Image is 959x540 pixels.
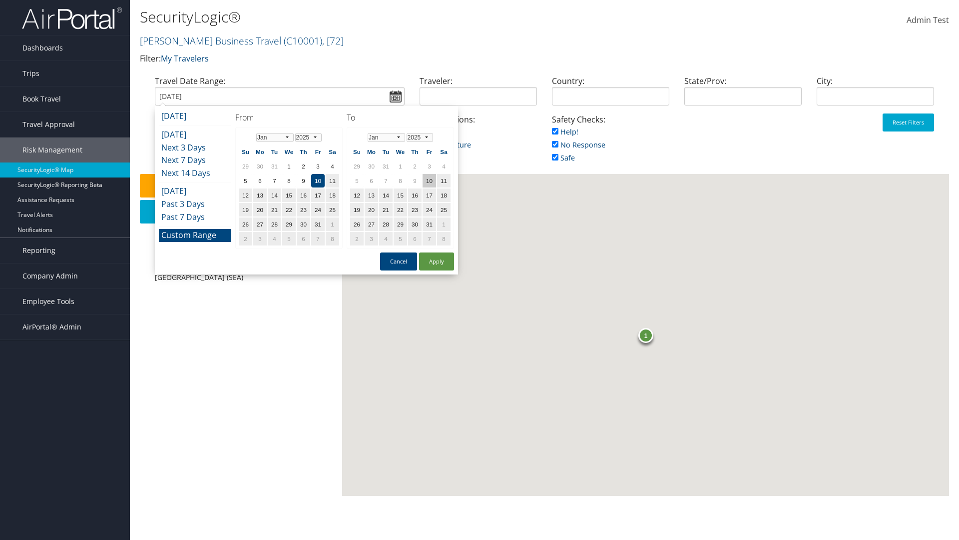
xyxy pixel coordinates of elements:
th: Th [297,145,310,158]
span: Employee Tools [22,289,74,314]
td: 8 [326,232,339,245]
th: Sa [326,145,339,158]
th: Th [408,145,422,158]
span: AirPortal® Admin [22,314,81,339]
td: 30 [253,159,267,173]
img: airportal-logo.png [22,6,122,30]
td: 28 [379,217,393,231]
td: 18 [326,188,339,202]
td: 2 [350,232,364,245]
th: Tu [379,145,393,158]
span: Reporting [22,238,55,263]
h4: To [347,112,454,123]
td: 5 [394,232,407,245]
td: 21 [268,203,281,216]
td: 21 [379,203,393,216]
td: 6 [365,174,378,187]
a: Safe [552,153,575,162]
th: Mo [253,145,267,158]
td: 8 [394,174,407,187]
td: 26 [239,217,252,231]
td: 27 [253,217,267,231]
button: Reset Filters [883,113,934,131]
td: 1 [326,217,339,231]
td: 20 [253,203,267,216]
td: 3 [253,232,267,245]
li: Next 3 Days [159,141,231,154]
td: 7 [379,174,393,187]
td: 13 [253,188,267,202]
a: Admin Test [907,5,949,36]
td: 1 [394,159,407,173]
td: 29 [239,159,252,173]
td: 2 [408,159,422,173]
td: 19 [239,203,252,216]
td: 11 [437,174,451,187]
th: Fr [311,145,325,158]
td: 24 [311,203,325,216]
td: 3 [365,232,378,245]
h4: From [235,112,343,123]
div: 1 Travelers [140,227,342,246]
td: 5 [239,174,252,187]
li: [DATE] [159,128,231,141]
div: State/Prov: [677,75,809,113]
th: Mo [365,145,378,158]
button: Cancel [380,252,417,270]
td: 25 [437,203,451,216]
span: Admin Test [907,14,949,25]
td: 14 [379,188,393,202]
span: Company Admin [22,263,78,288]
td: 31 [423,217,436,231]
th: We [394,145,407,158]
th: Su [239,145,252,158]
th: Su [350,145,364,158]
td: 31 [379,159,393,173]
td: 29 [282,217,296,231]
div: Air/Hotel/Rail: [147,113,280,152]
td: 16 [297,188,310,202]
span: ( C10001 ) [284,34,322,47]
td: 9 [297,174,310,187]
td: 8 [437,232,451,245]
td: 4 [437,159,451,173]
td: 31 [268,159,281,173]
td: 11 [326,174,339,187]
td: 15 [282,188,296,202]
span: Book Travel [22,86,61,111]
td: 23 [297,203,310,216]
td: 17 [311,188,325,202]
td: 10 [311,174,325,187]
a: No Response [552,140,605,149]
td: 5 [282,232,296,245]
td: 6 [297,232,310,245]
span: Risk Management [22,137,82,162]
td: 18 [437,188,451,202]
li: Custom Range [159,229,231,242]
td: 2 [239,232,252,245]
a: [PERSON_NAME] Business Travel [140,34,344,47]
td: 3 [423,159,436,173]
td: 12 [350,188,364,202]
span: Travel Approval [22,112,75,137]
div: Trip Locations: [412,113,544,161]
li: Past 3 Days [159,198,231,211]
td: 29 [394,217,407,231]
td: 8 [282,174,296,187]
td: 31 [311,217,325,231]
td: 4 [379,232,393,245]
span: , [ 72 ] [322,34,344,47]
td: 4 [326,159,339,173]
div: Travel Date Range: [147,75,412,113]
li: [DATE] [159,185,231,198]
td: 28 [268,217,281,231]
p: Filter: [140,52,679,65]
button: Apply [419,252,454,270]
h1: SecurityLogic® [140,6,679,27]
td: 4 [268,232,281,245]
span: Dashboards [22,35,63,60]
div: Safety Checks: [544,113,677,174]
td: 30 [365,159,378,173]
td: 9 [408,174,422,187]
li: [DATE] [159,110,231,123]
